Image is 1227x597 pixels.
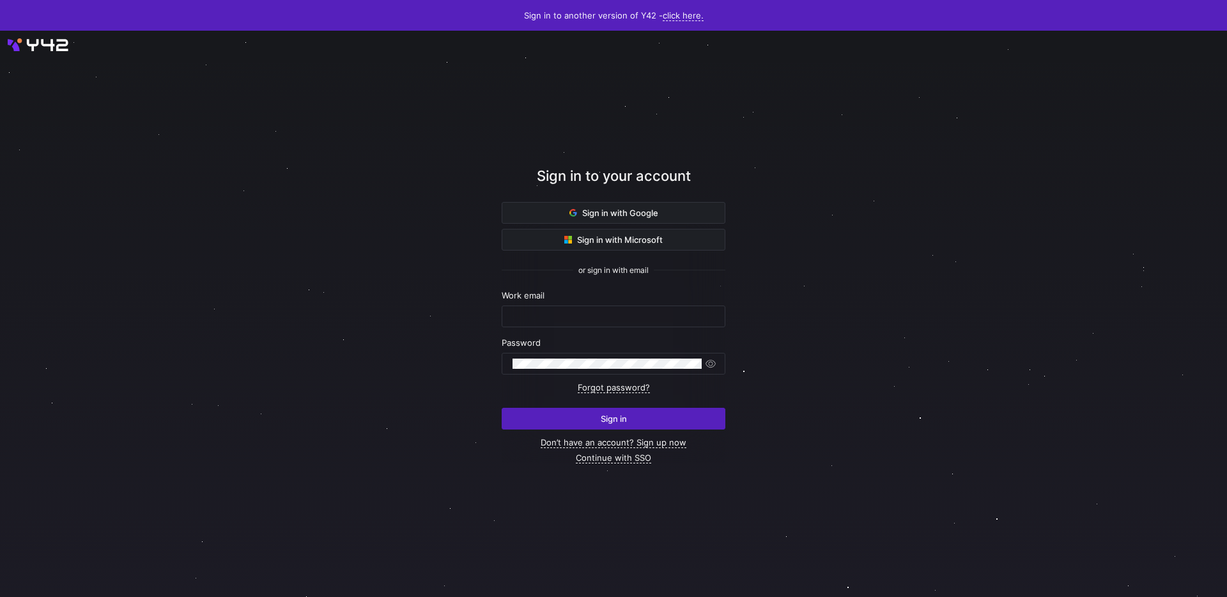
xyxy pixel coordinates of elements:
[569,208,658,218] span: Sign in with Google
[502,166,725,202] div: Sign in to your account
[502,202,725,224] button: Sign in with Google
[541,437,686,448] a: Don’t have an account? Sign up now
[578,266,649,275] span: or sign in with email
[576,453,651,463] a: Continue with SSO
[578,382,650,393] a: Forgot password?
[502,408,725,430] button: Sign in
[663,10,704,21] a: click here.
[502,290,544,300] span: Work email
[564,235,663,245] span: Sign in with Microsoft
[601,414,627,424] span: Sign in
[502,337,541,348] span: Password
[502,229,725,251] button: Sign in with Microsoft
